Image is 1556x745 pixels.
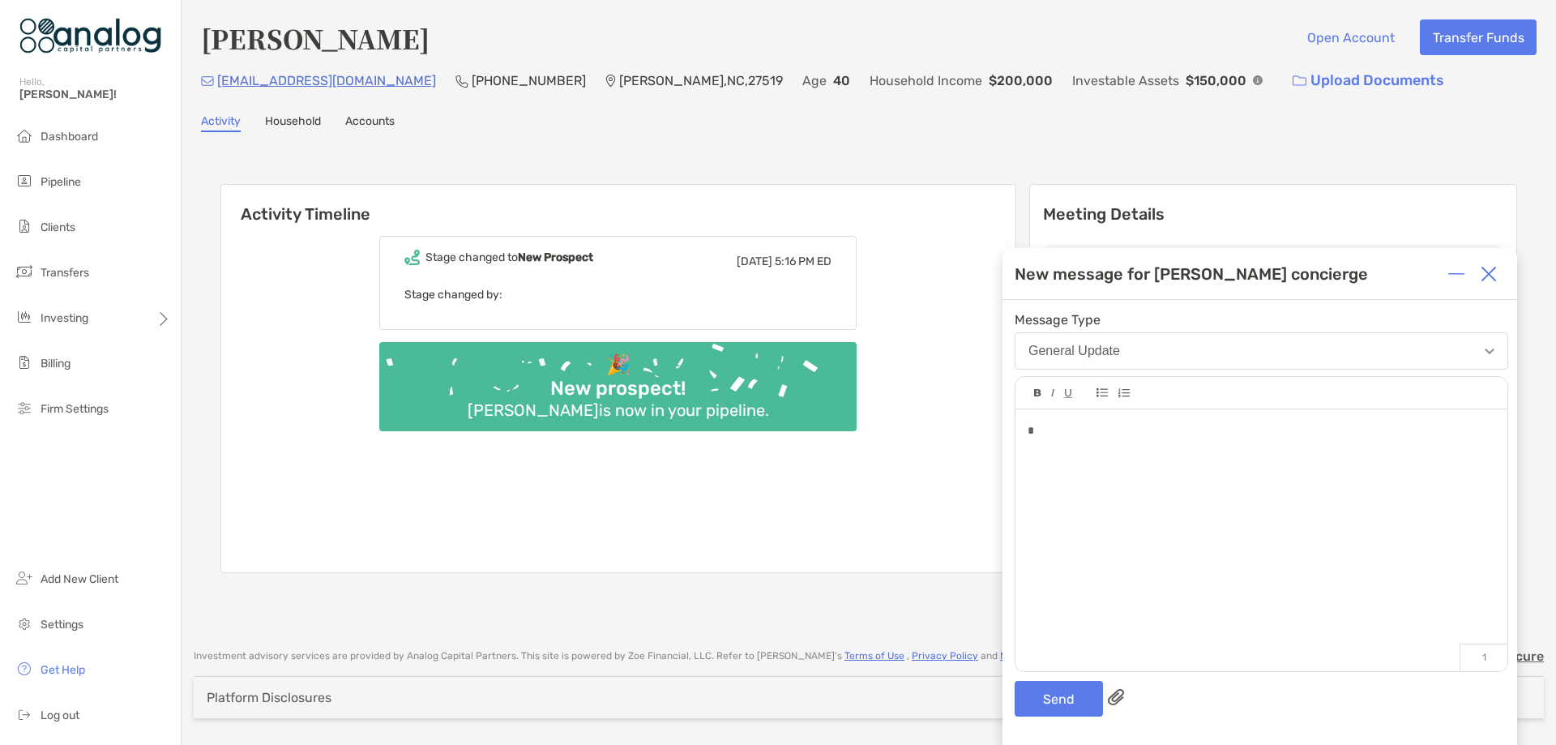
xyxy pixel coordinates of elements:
button: Open Account [1294,19,1407,55]
img: Zoe Logo [19,6,161,65]
img: Email Icon [201,76,214,86]
img: transfers icon [15,262,34,281]
span: Settings [41,618,83,632]
div: New message for [PERSON_NAME] concierge [1015,264,1368,284]
p: $150,000 [1186,71,1246,91]
img: Info Icon [1253,75,1263,85]
img: Editor control icon [1096,388,1108,397]
a: Model Marketplace Disclosures [1000,650,1143,662]
img: Editor control icon [1064,389,1072,398]
img: button icon [1293,75,1306,87]
div: Stage changed to [425,250,593,264]
h4: [PERSON_NAME] [201,19,430,57]
button: Send [1015,681,1103,717]
img: get-help icon [15,659,34,679]
p: $200,000 [989,71,1053,91]
span: Firm Settings [41,402,109,416]
img: Location Icon [605,75,616,88]
p: [PERSON_NAME] , NC , 27519 [619,71,783,91]
span: Add New Client [41,572,118,586]
span: Investing [41,311,88,325]
img: Close [1481,266,1497,282]
b: New Prospect [518,250,593,264]
a: Privacy Policy [912,650,978,662]
p: 40 [833,71,850,91]
span: Clients [41,221,75,234]
span: Dashboard [41,130,98,143]
span: [DATE] [737,255,772,268]
span: Log out [41,709,79,722]
img: Editor control icon [1051,389,1054,397]
span: Transfers [41,266,89,280]
img: Open dropdown arrow [1485,349,1494,354]
img: Editor control icon [1034,389,1041,397]
span: [PERSON_NAME]! [19,88,171,101]
p: 1 [1460,644,1507,671]
h6: Activity Timeline [221,185,1015,224]
span: Message Type [1015,312,1508,328]
img: investing icon [15,307,34,327]
img: pipeline icon [15,171,34,191]
img: firm-settings icon [15,398,34,417]
span: Get Help [41,663,85,677]
img: add_new_client icon [15,568,34,588]
a: Activity [201,114,241,132]
img: Phone Icon [455,75,468,88]
img: Expand or collapse [1448,266,1464,282]
div: Platform Disclosures [207,690,331,705]
img: paperclip attachments [1108,689,1124,705]
div: 🎉 [600,353,637,377]
p: Investment advisory services are provided by Analog Capital Partners . This site is powered by Zo... [194,650,1145,662]
button: General Update [1015,332,1508,370]
img: Event icon [404,250,420,265]
button: Transfer Funds [1420,19,1537,55]
img: settings icon [15,614,34,633]
a: Accounts [345,114,395,132]
img: logout icon [15,704,34,724]
div: [PERSON_NAME] is now in your pipeline. [461,400,776,420]
p: Meeting Details [1043,204,1503,225]
p: Household Income [870,71,982,91]
img: Editor control icon [1118,388,1130,398]
div: New prospect! [544,377,692,400]
a: Household [265,114,321,132]
span: Billing [41,357,71,370]
p: Investable Assets [1072,71,1179,91]
img: clients icon [15,216,34,236]
span: Pipeline [41,175,81,189]
div: General Update [1028,344,1120,358]
p: [PHONE_NUMBER] [472,71,586,91]
p: [EMAIL_ADDRESS][DOMAIN_NAME] [217,71,436,91]
img: dashboard icon [15,126,34,145]
span: 5:16 PM ED [775,255,831,268]
p: Stage changed by: [404,285,831,305]
p: Age [802,71,827,91]
a: Upload Documents [1282,63,1455,98]
img: billing icon [15,353,34,372]
a: Terms of Use [844,650,904,662]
